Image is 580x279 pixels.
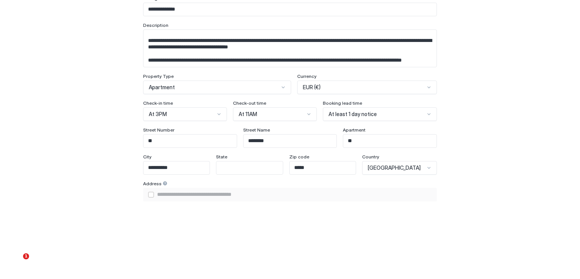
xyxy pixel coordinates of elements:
input: Input Field [216,161,282,174]
span: Street Name [243,127,270,133]
span: [GEOGRAPHIC_DATA] [368,164,421,171]
span: At 11AM [239,111,257,118]
input: Input Field [143,3,437,16]
span: At least 1 day notice [329,111,377,118]
span: Address [143,181,162,186]
input: Input Field [343,135,437,147]
span: Currency [297,73,316,79]
span: Apartment [343,127,366,133]
span: Apartment [149,84,175,91]
span: EUR (€) [303,84,321,91]
span: Check-in time [143,100,173,106]
div: airbnbAddress [148,192,154,198]
input: Input Field [244,135,337,147]
span: Booking lead time [323,100,362,106]
span: Country [362,154,379,160]
iframe: Intercom live chat [8,253,26,271]
span: Description [143,22,168,28]
span: Property Type [143,73,174,79]
span: Check-out time [233,100,266,106]
input: Input Field [143,161,210,174]
span: City [143,154,151,160]
textarea: Input Field [143,30,437,67]
span: At 3PM [149,111,167,118]
span: Zip code [289,154,309,160]
span: 1 [23,253,29,259]
input: Input Field [290,161,356,174]
input: Input Field [143,135,237,147]
span: Street Number [143,127,174,133]
span: State [216,154,227,160]
input: Input Field [154,188,437,201]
